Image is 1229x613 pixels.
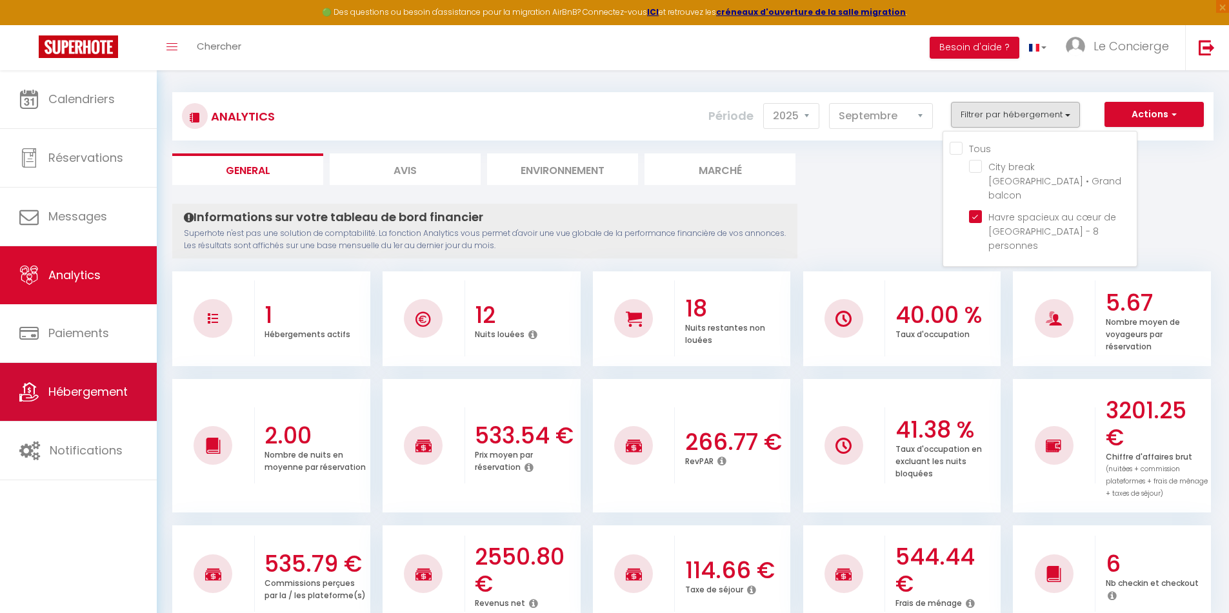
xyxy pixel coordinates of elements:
h3: 535.79 € [265,550,367,578]
h3: Analytics [208,102,275,131]
img: ... [1066,37,1085,56]
span: (nuitées + commission plateformes + frais de ménage + taxes de séjour) [1106,464,1208,498]
span: Analytics [48,267,101,283]
h3: 12 [475,302,577,329]
span: Chercher [197,39,241,53]
a: ... Le Concierge [1056,25,1185,70]
h3: 5.67 [1106,289,1208,316]
li: Marché [644,153,795,185]
span: Réservations [48,150,123,166]
p: Hébergements actifs [265,326,350,340]
li: Environnement [487,153,638,185]
a: créneaux d'ouverture de la salle migration [716,6,906,17]
button: Actions [1104,102,1204,128]
p: Nombre de nuits en moyenne par réservation [265,447,366,472]
p: Superhote n'est pas une solution de comptabilité. La fonction Analytics vous permet d'avoir une v... [184,228,786,252]
p: Revenus net [475,595,525,608]
p: Frais de ménage [895,595,962,608]
span: Messages [48,208,107,224]
p: Commissions perçues par la / les plateforme(s) [265,575,366,601]
h3: 533.54 € [475,422,577,449]
button: Filtrer par hébergement [951,102,1080,128]
h3: 18 [685,295,788,322]
h3: 114.66 € [685,557,788,584]
a: ICI [647,6,659,17]
img: NO IMAGE [208,313,218,324]
h4: Informations sur votre tableau de bord financier [184,210,786,224]
img: Super Booking [39,35,118,58]
span: Le Concierge [1094,38,1169,54]
h3: 41.38 % [895,416,998,443]
p: Prix moyen par réservation [475,447,533,472]
button: Besoin d'aide ? [930,37,1019,59]
p: Taxe de séjour [685,581,743,595]
h3: 6 [1106,550,1208,578]
p: RevPAR [685,453,714,467]
p: Nuits louées [475,326,525,340]
iframe: Chat [1174,555,1219,603]
h3: 544.44 € [895,543,998,598]
img: NO IMAGE [1046,438,1062,453]
h3: 2.00 [265,422,367,449]
li: General [172,153,323,185]
h3: 40.00 % [895,302,998,329]
p: Nombre moyen de voyageurs par réservation [1106,314,1180,352]
span: Hébergement [48,384,128,400]
h3: 3201.25 € [1106,397,1208,451]
p: Taux d'occupation en excluant les nuits bloquées [895,441,982,479]
a: Chercher [187,25,251,70]
p: Taux d'occupation [895,326,970,340]
span: Notifications [50,442,123,458]
span: Paiements [48,325,109,341]
img: logout [1199,39,1215,55]
span: Calendriers [48,91,115,107]
button: Ouvrir le widget de chat LiveChat [10,5,49,44]
img: NO IMAGE [835,438,852,454]
p: Nb checkin et checkout [1106,575,1199,589]
p: Chiffre d'affaires brut [1106,449,1208,499]
h3: 2550.80 € [475,543,577,598]
h3: 266.77 € [685,429,788,456]
label: Période [708,102,754,130]
span: Havre spacieux au cœur de [GEOGRAPHIC_DATA] - 8 personnes [988,211,1116,252]
p: Nuits restantes non louées [685,320,765,345]
h3: 1 [265,302,367,329]
span: City break [GEOGRAPHIC_DATA] • Grand balcon [988,161,1121,202]
li: Avis [330,153,481,185]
